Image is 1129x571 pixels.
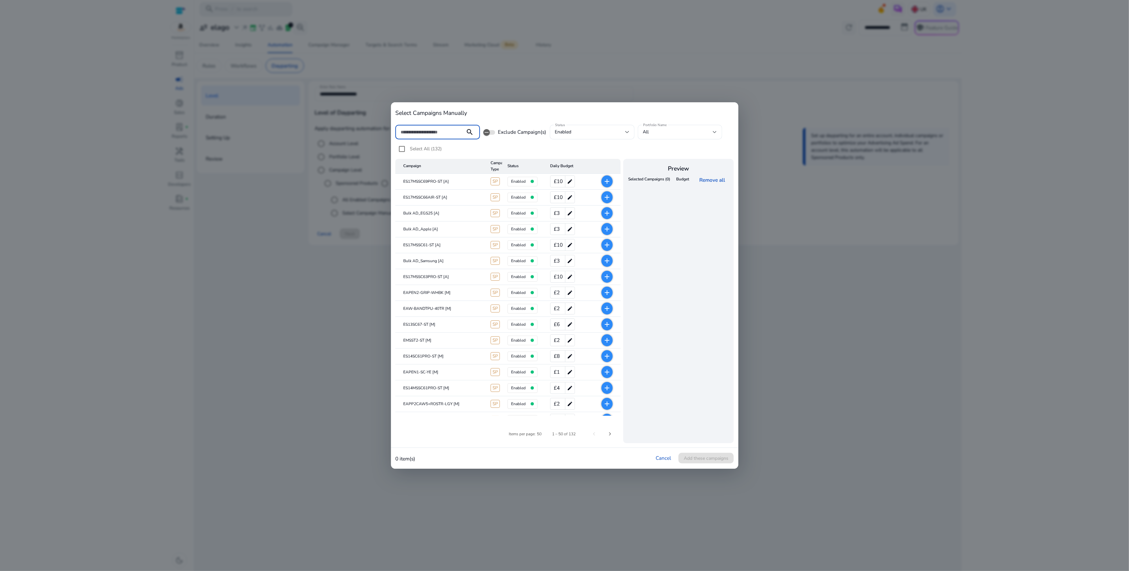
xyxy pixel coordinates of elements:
[603,209,611,217] mat-icon: add
[491,320,500,328] span: SP
[603,336,611,344] mat-icon: add
[511,370,526,374] h4: enabled
[491,193,500,201] span: SP
[565,303,575,314] mat-icon: edit
[491,225,500,233] span: SP
[554,319,560,330] span: £6
[395,110,734,117] h4: Select Campaigns Manually
[554,335,560,346] span: £2
[485,159,502,174] mat-header-cell: Campaign Type
[627,165,730,172] h4: Preview
[491,336,500,344] span: SP
[554,398,560,409] span: £2
[555,122,565,127] mat-label: Status
[565,176,575,187] mat-icon: edit
[643,122,667,127] mat-label: Portfolio Name
[462,128,478,136] mat-icon: search
[491,352,500,360] span: SP
[395,380,485,396] mat-cell: ES14MSSC61PRO-ST [M]
[603,400,611,408] mat-icon: add
[643,129,649,135] span: All
[491,257,500,265] span: SP
[511,259,526,263] h4: enabled
[565,351,575,362] mat-icon: edit
[603,273,611,281] mat-icon: add
[554,208,560,219] span: £3
[491,368,500,376] span: SP
[565,335,575,346] mat-icon: edit
[552,431,576,437] div: 1 – 50 of 132
[603,352,611,360] mat-icon: add
[491,177,500,185] span: SP
[511,243,526,247] h4: enabled
[511,386,526,390] h4: enabled
[395,301,485,317] mat-cell: EAW-BANDTPU-40TR [M]
[491,273,500,281] span: SP
[511,402,526,406] h4: enabled
[491,209,500,217] span: SP
[511,306,526,311] h4: enabled
[491,241,500,249] span: SP
[565,271,575,282] mat-icon: edit
[555,129,572,135] span: enabled
[603,257,611,265] mat-icon: add
[491,416,500,424] span: SP
[395,364,485,380] mat-cell: EAPEN1-SC-YE [M]
[565,208,575,219] mat-icon: edit
[395,349,485,364] mat-cell: ES14SC61PRO-ST [M]
[565,223,575,235] mat-icon: edit
[673,174,693,185] th: Budget
[545,159,591,174] mat-header-cell: Daily Budget
[410,146,442,152] span: Select All (132)
[395,159,485,174] mat-header-cell: Campaign
[627,174,672,185] th: Selected Campaigns (0)
[511,227,526,231] h4: enabled
[395,333,485,349] mat-cell: EMSST2-ST [M]
[511,322,526,327] h4: enabled
[565,398,575,409] mat-icon: edit
[565,287,575,298] mat-icon: edit
[491,289,500,297] span: SP
[502,159,545,174] mat-header-cell: Status
[602,426,618,442] button: Next page
[603,177,611,185] mat-icon: add
[554,382,560,394] span: £4
[395,412,485,428] mat-cell: EST-WT2-ST [M] 2
[395,455,415,462] p: 0 item(s)
[395,317,485,333] mat-cell: ES13SC67-ST [M]
[554,366,560,378] span: £1
[554,192,563,203] span: £10
[554,239,563,251] span: £10
[554,255,560,266] span: £3
[395,190,485,206] mat-cell: ES17MSSC66AIR-ST [A]
[603,384,611,392] mat-icon: add
[565,414,575,425] mat-icon: edit
[395,253,485,269] mat-cell: Bulk AD_Samsung [A]
[656,454,671,461] a: Cancel
[554,176,563,187] span: £10
[395,396,485,412] mat-cell: EAPP2CAW5+ROSTR-LGY [M]
[491,305,500,312] span: SP
[565,255,575,266] mat-icon: edit
[554,414,563,425] span: £10
[511,290,526,295] h4: enabled
[565,319,575,330] mat-icon: edit
[554,351,560,362] span: £8
[603,241,611,249] mat-icon: add
[395,174,485,190] mat-cell: ES17MSSC69PRO-ST [A]
[603,225,611,233] mat-icon: add
[603,305,611,312] mat-icon: add
[395,269,485,285] mat-cell: ES17MSSC63PRO-ST [A]
[395,206,485,221] mat-cell: Bulk AD_EGS25 [A]
[491,400,500,408] span: SP
[509,431,536,437] div: Items per page:
[554,287,560,298] span: £2
[395,285,485,301] mat-cell: EAPEN2-GRIP-WHBK [M]
[511,211,526,215] h4: enabled
[511,179,526,184] h4: enabled
[565,192,575,203] mat-icon: edit
[603,193,611,201] mat-icon: add
[603,320,611,328] mat-icon: add
[491,384,500,392] span: SP
[498,128,546,136] span: Exclude Campaign(s)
